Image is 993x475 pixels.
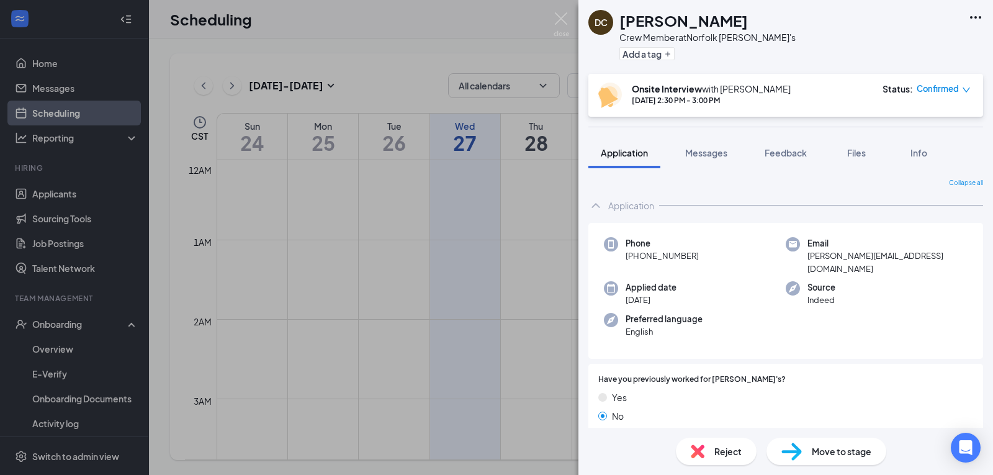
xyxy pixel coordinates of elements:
span: Messages [685,147,727,158]
span: [PERSON_NAME][EMAIL_ADDRESS][DOMAIN_NAME] [807,250,968,275]
h1: [PERSON_NAME] [619,10,748,31]
div: Crew Member at Norfolk [PERSON_NAME]'s [619,31,796,43]
span: Application [601,147,648,158]
div: DC [595,16,608,29]
div: Open Intercom Messenger [951,433,981,463]
span: Email [807,237,968,250]
span: Feedback [765,147,807,158]
span: Have you previously worked for [PERSON_NAME]'s? [598,374,786,386]
span: Info [910,147,927,158]
div: Status : [883,83,913,95]
span: Preferred language [626,313,703,325]
span: No [612,409,624,423]
span: down [962,86,971,94]
span: Phone [626,237,699,250]
div: with [PERSON_NAME] [632,83,791,95]
span: [PHONE_NUMBER] [626,250,699,262]
span: Applied date [626,281,676,294]
span: [DATE] [626,294,676,306]
span: Move to stage [812,445,871,458]
div: Application [608,199,654,212]
span: English [626,325,703,338]
span: Files [847,147,866,158]
button: PlusAdd a tag [619,47,675,60]
svg: ChevronUp [588,198,603,213]
b: Onsite Interview [632,83,702,94]
span: Yes [612,391,627,404]
div: [DATE] 2:30 PM - 3:00 PM [632,95,791,106]
span: Indeed [807,294,835,306]
span: Confirmed [917,83,959,95]
span: Source [807,281,835,294]
span: Collapse all [949,178,983,188]
svg: Plus [664,50,672,58]
svg: Ellipses [968,10,983,25]
span: Reject [714,445,742,458]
